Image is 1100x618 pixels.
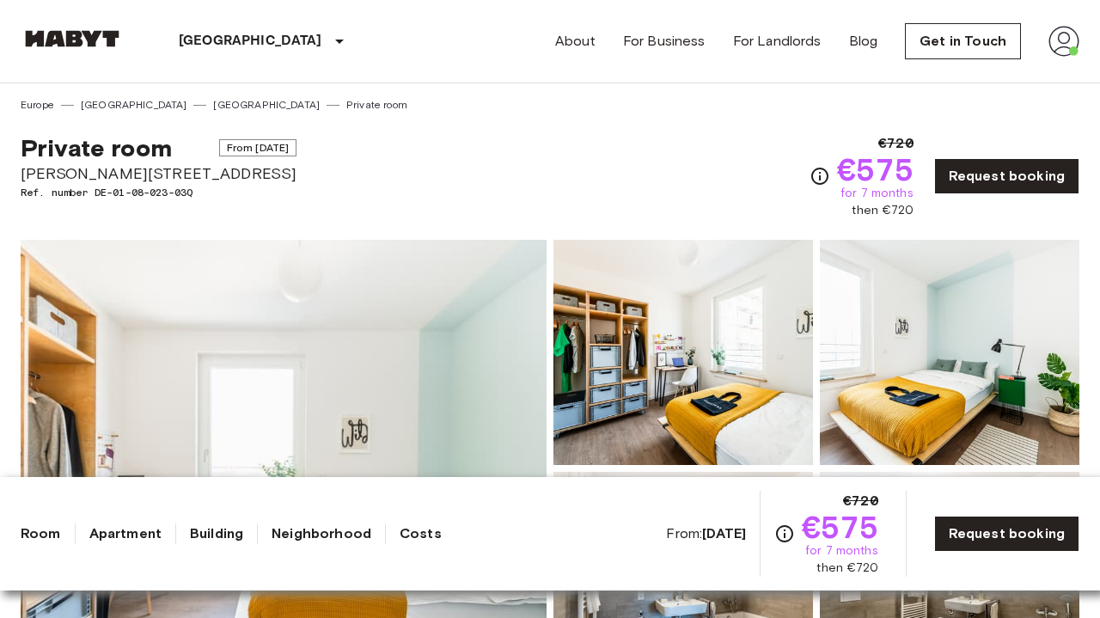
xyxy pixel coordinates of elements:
[840,185,914,202] span: for 7 months
[219,139,297,156] span: From [DATE]
[774,523,795,544] svg: Check cost overview for full price breakdown. Please note that discounts apply to new joiners onl...
[666,524,746,543] span: From:
[21,523,61,544] a: Room
[346,97,407,113] a: Private room
[21,162,296,185] span: [PERSON_NAME][STREET_ADDRESS]
[816,560,877,577] span: then €720
[553,240,813,465] img: Picture of unit DE-01-08-023-03Q
[89,523,162,544] a: Apartment
[213,97,320,113] a: [GEOGRAPHIC_DATA]
[849,31,878,52] a: Blog
[820,240,1079,465] img: Picture of unit DE-01-08-023-03Q
[623,31,706,52] a: For Business
[843,491,878,511] span: €720
[878,133,914,154] span: €720
[179,31,322,52] p: [GEOGRAPHIC_DATA]
[21,97,54,113] a: Europe
[555,31,596,52] a: About
[810,166,830,187] svg: Check cost overview for full price breakdown. Please note that discounts apply to new joiners onl...
[272,523,371,544] a: Neighborhood
[802,511,878,542] span: €575
[400,523,442,544] a: Costs
[702,525,746,542] b: [DATE]
[934,158,1079,194] a: Request booking
[934,516,1079,552] a: Request booking
[733,31,822,52] a: For Landlords
[837,154,914,185] span: €575
[852,202,913,219] span: then €720
[1048,26,1079,57] img: avatar
[905,23,1021,59] a: Get in Touch
[805,542,878,560] span: for 7 months
[81,97,187,113] a: [GEOGRAPHIC_DATA]
[21,133,172,162] span: Private room
[21,185,296,200] span: Ref. number DE-01-08-023-03Q
[190,523,243,544] a: Building
[21,30,124,47] img: Habyt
